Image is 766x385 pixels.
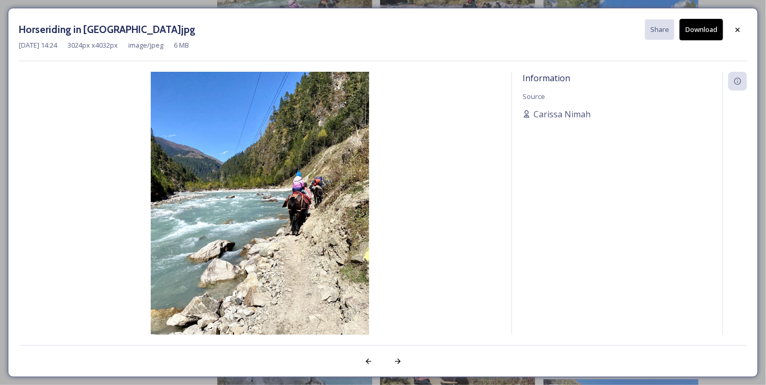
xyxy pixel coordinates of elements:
span: 3024 px x 4032 px [68,40,118,50]
span: Source [523,92,545,101]
button: Share [645,19,674,40]
span: Information [523,72,570,84]
img: Horseriding%2520in%2520Bhutan13.jpg [19,72,501,362]
span: image/jpeg [128,40,163,50]
span: [DATE] 14:24 [19,40,57,50]
button: Download [680,19,723,40]
span: Carissa Nimah [534,108,591,120]
span: 6 MB [174,40,189,50]
h3: Horseriding in [GEOGRAPHIC_DATA]jpg [19,22,195,37]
